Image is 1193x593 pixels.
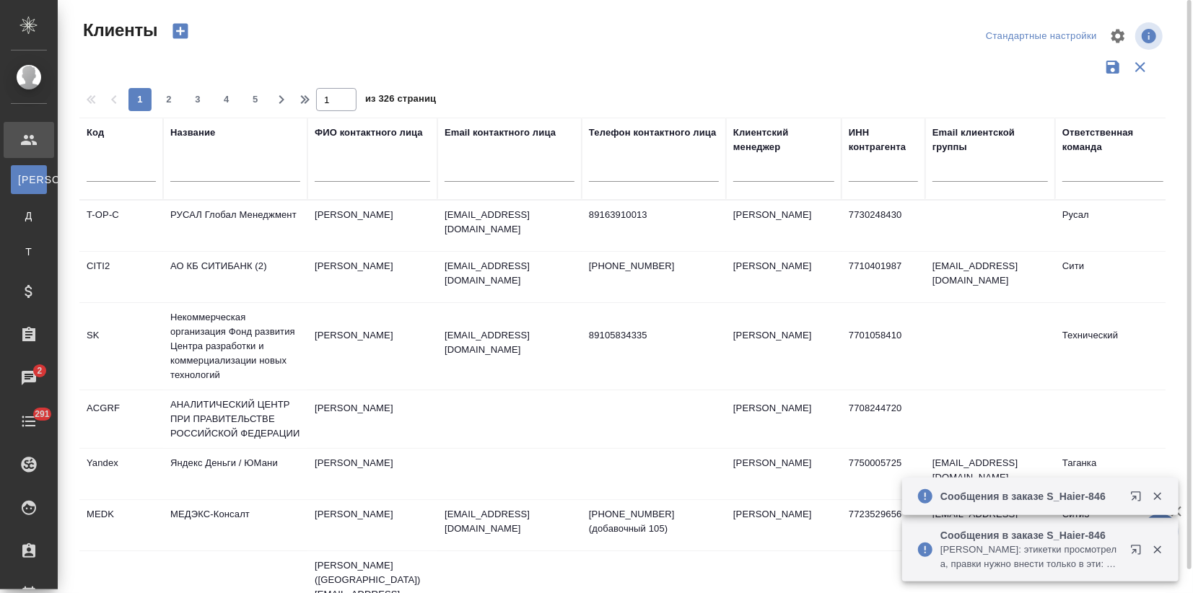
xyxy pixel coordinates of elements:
[11,201,47,230] a: Д
[4,403,54,439] a: 291
[932,126,1048,154] div: Email клиентской группы
[726,201,842,251] td: [PERSON_NAME]
[940,543,1121,571] p: [PERSON_NAME]: этикетки просмотрела, правки нужно внести только в эти: C2F636CORGU1 - Этикетка ЭЭ...
[726,321,842,372] td: [PERSON_NAME]
[307,321,437,372] td: [PERSON_NAME]
[1062,126,1163,154] div: Ответственная команда
[726,449,842,499] td: [PERSON_NAME]
[1135,22,1166,50] span: Посмотреть информацию
[79,449,163,499] td: Yandex
[79,500,163,550] td: MEDK
[445,507,574,536] p: [EMAIL_ADDRESS][DOMAIN_NAME]
[589,259,719,273] p: [PHONE_NUMBER]
[842,321,925,372] td: 7701058410
[445,126,556,140] div: Email контактного лица
[1122,482,1156,517] button: Открыть в новой вкладке
[842,201,925,251] td: 7730248430
[842,449,925,499] td: 7750005725
[11,165,47,194] a: [PERSON_NAME]
[733,126,834,154] div: Клиентский менеджер
[445,208,574,237] p: [EMAIL_ADDRESS][DOMAIN_NAME]
[163,201,307,251] td: РУСАЛ Глобал Менеджмент
[163,449,307,499] td: Яндекс Деньги / ЮМани
[307,500,437,550] td: [PERSON_NAME]
[315,126,423,140] div: ФИО контактного лица
[28,364,51,378] span: 2
[445,328,574,357] p: [EMAIL_ADDRESS][DOMAIN_NAME]
[1122,535,1156,570] button: Открыть в новой вкладке
[18,208,40,223] span: Д
[11,237,47,266] a: Т
[589,208,719,222] p: 89163910013
[1055,321,1171,372] td: Технический
[307,394,437,444] td: [PERSON_NAME]
[925,449,1055,499] td: [EMAIL_ADDRESS][DOMAIN_NAME]
[982,25,1101,48] div: split button
[925,252,1055,302] td: [EMAIL_ADDRESS][DOMAIN_NAME]
[1055,201,1171,251] td: Русал
[18,245,40,259] span: Т
[244,92,267,107] span: 5
[157,92,180,107] span: 2
[589,507,719,536] p: [PHONE_NUMBER] (добавочный 105)
[186,88,209,111] button: 3
[940,528,1121,543] p: Сообщения в заказе S_Haier-846
[215,88,238,111] button: 4
[1055,252,1171,302] td: Сити
[163,500,307,550] td: МЕДЭКС-Консалт
[307,201,437,251] td: [PERSON_NAME]
[215,92,238,107] span: 4
[1127,53,1154,81] button: Сбросить фильтры
[157,88,180,111] button: 2
[163,303,307,390] td: Некоммерческая организация Фонд развития Центра разработки и коммерциализации новых технологий
[445,259,574,288] p: [EMAIL_ADDRESS][DOMAIN_NAME]
[1142,543,1172,556] button: Закрыть
[726,394,842,444] td: [PERSON_NAME]
[79,201,163,251] td: T-OP-C
[1099,53,1127,81] button: Сохранить фильтры
[842,252,925,302] td: 7710401987
[589,328,719,343] p: 89105834335
[244,88,267,111] button: 5
[365,90,436,111] span: из 326 страниц
[1101,19,1135,53] span: Настроить таблицу
[726,252,842,302] td: [PERSON_NAME]
[849,126,918,154] div: ИНН контрагента
[589,126,717,140] div: Телефон контактного лица
[79,321,163,372] td: SK
[26,407,58,421] span: 291
[163,19,198,43] button: Создать
[186,92,209,107] span: 3
[18,172,40,187] span: [PERSON_NAME]
[4,360,54,396] a: 2
[79,19,157,42] span: Клиенты
[1055,449,1171,499] td: Таганка
[842,394,925,444] td: 7708244720
[163,390,307,448] td: АНАЛИТИЧЕСКИЙ ЦЕНТР ПРИ ПРАВИТЕЛЬСТВЕ РОССИЙСКОЙ ФЕДЕРАЦИИ
[842,500,925,550] td: 7723529656
[940,489,1121,504] p: Сообщения в заказе S_Haier-846
[307,252,437,302] td: [PERSON_NAME]
[79,394,163,444] td: ACGRF
[170,126,215,140] div: Название
[726,500,842,550] td: [PERSON_NAME]
[79,252,163,302] td: CITI2
[307,449,437,499] td: [PERSON_NAME]
[87,126,104,140] div: Код
[163,252,307,302] td: АО КБ СИТИБАНК (2)
[1142,490,1172,503] button: Закрыть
